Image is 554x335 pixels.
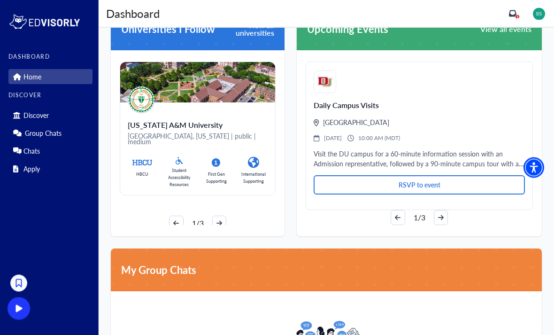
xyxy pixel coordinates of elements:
[192,218,204,229] span: 1/3
[307,22,388,37] span: Upcoming Events
[128,133,268,145] p: [GEOGRAPHIC_DATA], [US_STATE] | public | medium
[8,12,81,31] img: logo
[480,26,531,33] span: View all events
[516,15,519,19] span: 1
[136,171,148,178] p: HBCU
[121,263,196,278] span: My Group Chats
[106,5,160,22] div: Dashboard
[23,73,41,81] p: Home
[523,157,544,178] div: Accessibility Menu
[414,212,425,224] span: 1/3
[8,54,92,60] label: DASHBOARD
[215,22,274,37] span: View all universities
[314,149,525,169] p: Visit the DU campus for a 60-minute information session with an Admission representative, followe...
[358,134,400,143] span: 10:00 AM (MDT)
[314,176,525,195] button: RSVP to event
[8,125,92,140] div: Group Chats
[314,71,336,93] img: logo
[23,111,49,119] p: Discover
[121,22,215,37] span: Universities I Follow
[128,87,154,113] img: avatar
[8,108,92,123] div: Discover
[8,69,92,84] div: Home
[8,92,92,99] label: DISCOVER
[120,62,276,196] a: avatar[US_STATE] A&M University[GEOGRAPHIC_DATA], [US_STATE] | public | mediumHBCUStudent Accessi...
[509,10,516,17] a: inbox
[165,167,193,188] p: Student Accessibility Resources
[120,62,275,103] img: florida-agricultural-and-mechanical-university-original-background.jpg
[324,134,342,143] span: [DATE]
[314,100,525,111] p: Daily Campus Visits
[128,121,268,130] div: [US_STATE] A&M University
[23,165,40,173] p: Apply
[8,143,92,158] div: Chats
[323,118,389,128] span: [GEOGRAPHIC_DATA]
[23,147,40,155] p: Chats
[25,129,62,137] p: Group Chats
[239,171,268,185] p: International Supporting
[8,161,92,176] div: Apply
[202,171,231,185] p: First Gen Supporting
